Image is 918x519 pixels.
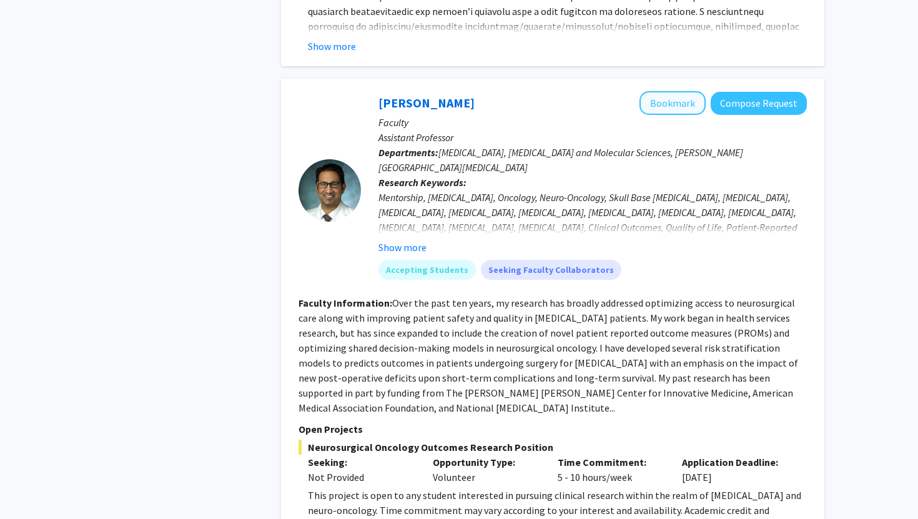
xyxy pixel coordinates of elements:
[308,455,414,470] p: Seeking:
[378,95,475,111] a: [PERSON_NAME]
[481,260,621,280] mat-chip: Seeking Faculty Collaborators
[299,440,807,455] span: Neurosurgical Oncology Outcomes Research Position
[378,240,427,255] button: Show more
[639,91,706,115] button: Add Raj Mukherjee to Bookmarks
[378,115,807,130] p: Faculty
[378,130,807,145] p: Assistant Professor
[378,146,438,159] b: Departments:
[682,455,788,470] p: Application Deadline:
[9,463,53,510] iframe: Chat
[558,455,664,470] p: Time Commitment:
[299,297,798,414] fg-read-more: Over the past ten years, my research has broadly addressed optimizing access to neurosurgical car...
[299,422,807,437] p: Open Projects
[548,455,673,485] div: 5 - 10 hours/week
[308,470,414,485] div: Not Provided
[711,92,807,115] button: Compose Request to Raj Mukherjee
[378,190,807,280] div: Mentorship, [MEDICAL_DATA], Oncology, Neuro-Oncology, Skull Base [MEDICAL_DATA], [MEDICAL_DATA], ...
[378,260,476,280] mat-chip: Accepting Students
[308,39,356,54] button: Show more
[378,146,743,174] span: [MEDICAL_DATA], [MEDICAL_DATA] and Molecular Sciences, [PERSON_NAME][GEOGRAPHIC_DATA][MEDICAL_DATA]
[299,297,392,309] b: Faculty Information:
[423,455,548,485] div: Volunteer
[673,455,797,485] div: [DATE]
[378,176,466,189] b: Research Keywords:
[433,455,539,470] p: Opportunity Type:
